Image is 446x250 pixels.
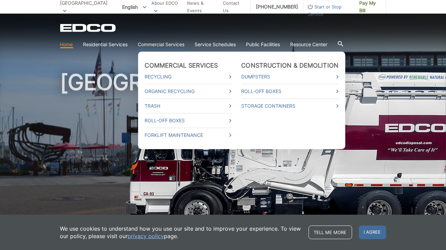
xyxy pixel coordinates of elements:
[242,73,339,81] a: Dumpsters
[145,62,218,69] a: Commercial Services
[359,226,386,239] span: I agree
[242,62,339,69] a: Construction & Demolition
[145,102,231,110] a: Trash
[145,131,231,139] a: Forklift Maintenance
[60,24,117,32] a: EDCD logo. Return to the homepage.
[242,102,339,110] a: Storage Containers
[291,41,328,48] a: Resource Center
[60,71,386,220] h1: [GEOGRAPHIC_DATA]
[195,41,236,48] a: Service Schedules
[242,88,339,95] a: Roll-Off Boxes
[145,117,231,124] a: Roll-Off Boxes
[145,88,231,95] a: Organic Recycling
[128,232,164,240] a: privacy policy
[60,225,302,240] p: We use cookies to understand how you use our site and to improve your experience. To view our pol...
[138,41,185,48] a: Commercial Services
[117,1,151,13] span: English
[83,41,128,48] a: Residential Services
[246,41,280,48] a: Public Facilities
[309,226,352,239] a: Tell me more
[145,73,231,81] a: Recycling
[60,41,73,48] a: Home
